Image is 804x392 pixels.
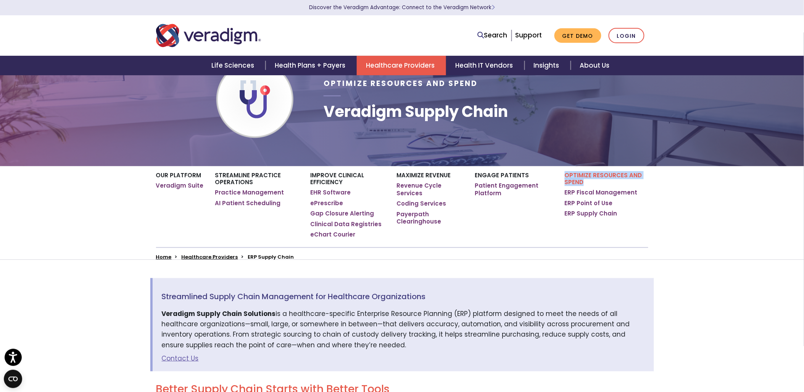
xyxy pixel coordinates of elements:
a: Veradigm Suite [156,182,204,190]
a: Insights [525,56,571,75]
a: Gap Closure Alerting [311,210,374,217]
a: AI Patient Scheduling [215,199,281,207]
a: Healthcare Providers [182,253,238,261]
a: Search [478,30,508,40]
a: Home [156,253,172,261]
button: Open CMP widget [4,370,22,388]
iframe: Drift Chat Widget [658,338,795,383]
a: EHR Software [311,189,351,196]
a: Coding Services [396,200,446,207]
h1: Veradigm Supply Chain [324,102,508,121]
strong: Veradigm Supply Chain Solutions [162,309,276,318]
a: ERP Fiscal Management [565,189,638,196]
a: Patient Engagement Platform [475,182,553,197]
a: ERP Supply Chain [565,210,617,217]
a: ePrescribe [311,199,343,207]
a: Health Plans + Payers [266,56,357,75]
a: Get Demo [554,28,601,43]
span: Learn More [491,4,495,11]
span: Optimize Resources and Spend [324,78,478,89]
a: Clinical Data Registries [311,220,382,228]
a: Contact Us [162,353,645,364]
img: Veradigm logo [156,23,261,48]
a: Payerpath Clearinghouse [396,211,463,225]
a: Revenue Cycle Services [396,182,463,197]
a: About Us [571,56,619,75]
a: eChart Courier [311,231,356,238]
a: ERP Point of Use [565,199,613,207]
a: Health IT Vendors [446,56,524,75]
span: is a healthcare-specific Enterprise Resource Planning (ERP) platform designed to meet the needs o... [162,309,630,350]
a: Login [609,28,644,44]
a: Support [516,31,542,40]
span: Streamlined Supply Chain Management for Healthcare Organizations [162,290,645,303]
a: Discover the Veradigm Advantage: Connect to the Veradigm NetworkLearn More [309,4,495,11]
a: Healthcare Providers [357,56,446,75]
a: Practice Management [215,189,284,196]
a: Life Sciences [202,56,266,75]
